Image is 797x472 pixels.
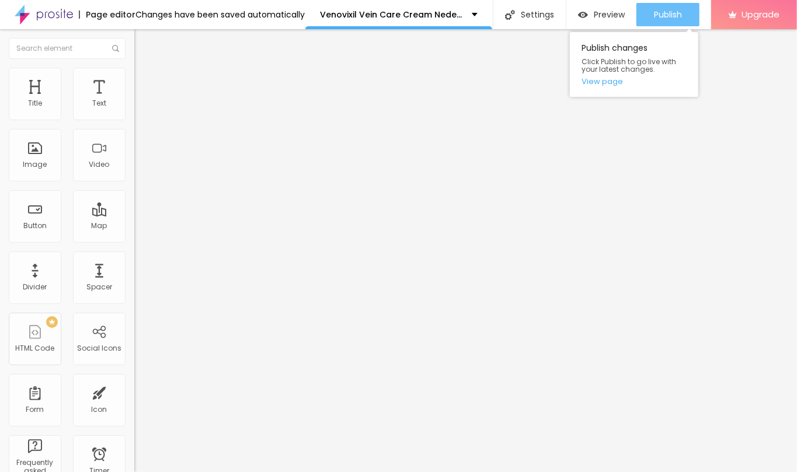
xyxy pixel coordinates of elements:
[23,222,47,230] div: Button
[135,11,305,19] div: Changes have been saved automatically
[16,344,55,352] div: HTML Code
[92,222,107,230] div: Map
[742,9,779,19] span: Upgrade
[77,344,121,352] div: Social Icons
[654,10,682,19] span: Publish
[28,99,42,107] div: Title
[320,11,463,19] p: Venovixil Vein Care Cream Nederland
[79,11,135,19] div: Page editor
[23,283,47,291] div: Divider
[134,29,797,472] iframe: To enrich screen reader interactions, please activate Accessibility in Grammarly extension settings
[26,405,44,414] div: Form
[594,10,625,19] span: Preview
[23,160,47,169] div: Image
[112,45,119,52] img: Icone
[9,38,126,59] input: Search element
[89,160,110,169] div: Video
[582,78,687,85] a: View page
[505,10,515,20] img: Icone
[582,58,687,73] span: Click Publish to go live with your latest changes.
[92,99,106,107] div: Text
[86,283,112,291] div: Spacer
[566,3,636,26] button: Preview
[92,405,107,414] div: Icon
[570,32,698,97] div: Publish changes
[578,10,588,20] img: view-1.svg
[636,3,699,26] button: Publish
